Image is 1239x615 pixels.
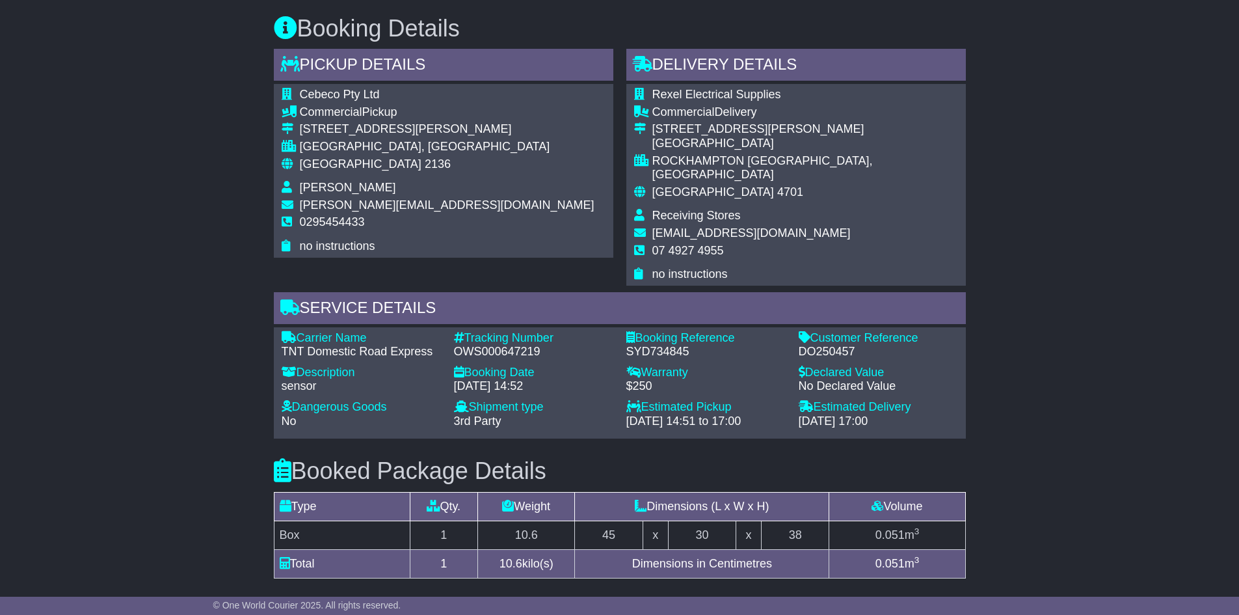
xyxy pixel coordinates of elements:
div: Estimated Pickup [626,400,786,415]
div: DO250457 [799,345,958,359]
div: OWS000647219 [454,345,613,359]
div: Dangerous Goods [282,400,441,415]
sup: 3 [914,526,920,536]
span: 4701 [777,185,803,198]
td: Dimensions (L x W x H) [575,492,829,521]
td: 1 [410,521,478,549]
div: Service Details [274,292,966,327]
span: Receiving Stores [652,209,741,222]
span: 0.051 [875,528,905,541]
div: Warranty [626,366,786,380]
td: m [829,521,965,549]
div: Pickup [300,105,594,120]
span: [EMAIL_ADDRESS][DOMAIN_NAME] [652,226,851,239]
div: TNT Domestic Road Express [282,345,441,359]
div: Booking Reference [626,331,786,346]
span: 0295454433 [300,215,365,228]
span: © One World Courier 2025. All rights reserved. [213,600,401,610]
span: No [282,415,297,428]
span: Cebeco Pty Ltd [300,88,380,101]
td: Box [274,521,410,549]
td: 10.6 [478,521,575,549]
div: Customer Reference [799,331,958,346]
span: 10.6 [500,557,522,570]
div: Delivery Details [626,49,966,84]
span: no instructions [300,239,375,253]
td: 30 [668,521,736,549]
td: Qty. [410,492,478,521]
sup: 3 [914,555,920,565]
span: 3rd Party [454,415,501,428]
div: Shipment type [454,400,613,415]
span: [PERSON_NAME] [300,181,396,194]
div: ROCKHAMPTON [GEOGRAPHIC_DATA], [GEOGRAPHIC_DATA] [652,154,958,182]
div: SYD734845 [626,345,786,359]
td: 45 [575,521,643,549]
div: [STREET_ADDRESS][PERSON_NAME] [652,122,958,137]
div: [DATE] 14:52 [454,379,613,394]
div: [GEOGRAPHIC_DATA] [652,137,958,151]
div: Pickup Details [274,49,613,84]
span: [GEOGRAPHIC_DATA] [652,185,774,198]
span: [GEOGRAPHIC_DATA] [300,157,421,171]
div: [DATE] 17:00 [799,415,958,429]
div: $250 [626,379,786,394]
div: Booking Date [454,366,613,380]
span: no instructions [652,267,728,280]
span: 07 4927 4955 [652,244,724,257]
td: x [736,521,762,549]
div: [STREET_ADDRESS][PERSON_NAME] [300,122,594,137]
div: No Declared Value [799,379,958,394]
div: Tracking Number [454,331,613,346]
td: Total [274,549,410,578]
td: Dimensions in Centimetres [575,549,829,578]
span: [PERSON_NAME][EMAIL_ADDRESS][DOMAIN_NAME] [300,198,594,212]
div: Carrier Name [282,331,441,346]
td: x [643,521,668,549]
td: 1 [410,549,478,578]
div: [GEOGRAPHIC_DATA], [GEOGRAPHIC_DATA] [300,140,594,154]
span: Rexel Electrical Supplies [652,88,781,101]
div: sensor [282,379,441,394]
span: Commercial [652,105,715,118]
td: Type [274,492,410,521]
td: Volume [829,492,965,521]
h3: Booking Details [274,16,966,42]
span: Commercial [300,105,362,118]
td: 38 [761,521,829,549]
span: 2136 [425,157,451,171]
div: [DATE] 14:51 to 17:00 [626,415,786,429]
div: Description [282,366,441,380]
td: m [829,549,965,578]
div: Estimated Delivery [799,400,958,415]
div: Declared Value [799,366,958,380]
h3: Booked Package Details [274,458,966,484]
span: 0.051 [875,557,905,570]
td: Weight [478,492,575,521]
td: kilo(s) [478,549,575,578]
div: Delivery [652,105,958,120]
